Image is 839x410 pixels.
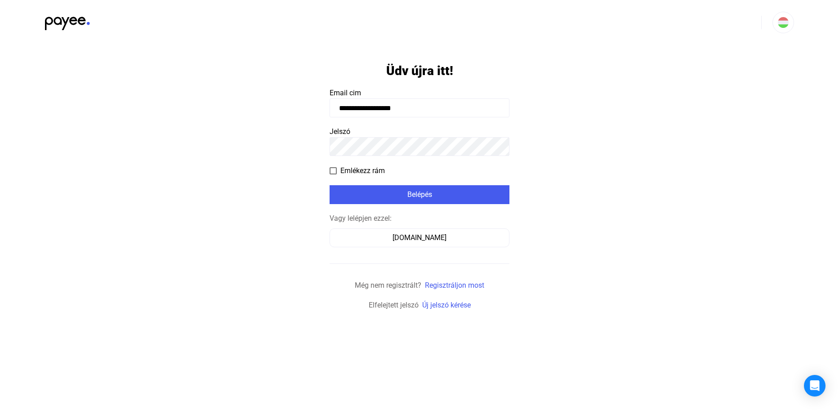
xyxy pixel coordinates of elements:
span: Emlékezz rám [340,165,385,176]
button: [DOMAIN_NAME] [330,228,509,247]
span: Még nem regisztrált? [355,281,421,290]
span: Elfelejtett jelszó [369,301,419,309]
a: Új jelszó kérése [422,301,471,309]
div: Vagy lelépjen ezzel: [330,213,509,224]
div: [DOMAIN_NAME] [333,232,506,243]
img: black-payee-blue-dot.svg [45,12,90,30]
button: Belépés [330,185,509,204]
div: Open Intercom Messenger [804,375,826,397]
div: Belépés [332,189,507,200]
span: Email cim [330,89,361,97]
span: Jelszó [330,127,350,136]
img: HU [778,17,789,28]
button: HU [772,12,794,33]
a: Regisztráljon most [425,281,484,290]
a: [DOMAIN_NAME] [330,233,509,242]
h1: Üdv újra itt! [386,63,453,79]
